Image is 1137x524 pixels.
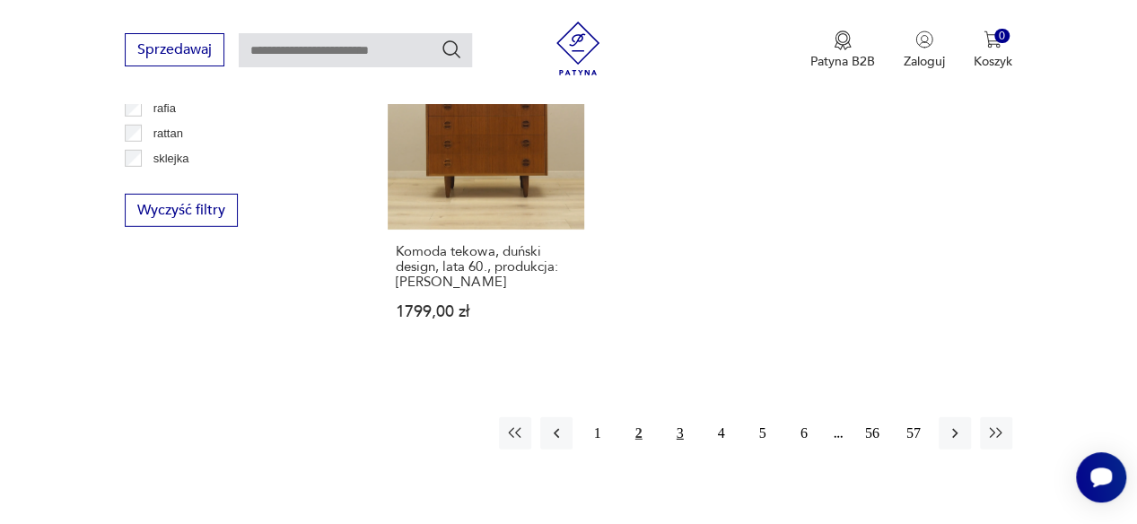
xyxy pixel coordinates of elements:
button: 56 [856,417,888,450]
img: Ikonka użytkownika [915,31,933,48]
button: Szukaj [441,39,462,60]
p: Zaloguj [904,53,945,70]
p: Patyna B2B [810,53,875,70]
img: Ikona koszyka [984,31,1001,48]
button: Patyna B2B [810,31,875,70]
p: rattan [153,124,183,144]
h3: Komoda tekowa, duński design, lata 60., produkcja: [PERSON_NAME] [396,244,575,290]
p: teak [153,174,176,194]
button: 57 [897,417,930,450]
p: 1799,00 zł [396,304,575,319]
p: rafia [153,99,176,118]
a: Komoda tekowa, duński design, lata 60., produkcja: DaniaKomoda tekowa, duński design, lata 60., p... [388,33,583,354]
div: 0 [994,29,1010,44]
button: Wyczyść filtry [125,194,238,227]
button: 0Koszyk [974,31,1012,70]
iframe: Smartsupp widget button [1076,452,1126,502]
button: 3 [664,417,696,450]
img: Ikona medalu [834,31,852,50]
p: sklejka [153,149,189,169]
button: 5 [747,417,779,450]
a: Sprzedawaj [125,45,224,57]
button: 4 [705,417,738,450]
p: Koszyk [974,53,1012,70]
img: Patyna - sklep z meblami i dekoracjami vintage [551,22,605,75]
button: Zaloguj [904,31,945,70]
a: Ikona medaluPatyna B2B [810,31,875,70]
button: Sprzedawaj [125,33,224,66]
button: 2 [623,417,655,450]
button: 6 [788,417,820,450]
button: 1 [582,417,614,450]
